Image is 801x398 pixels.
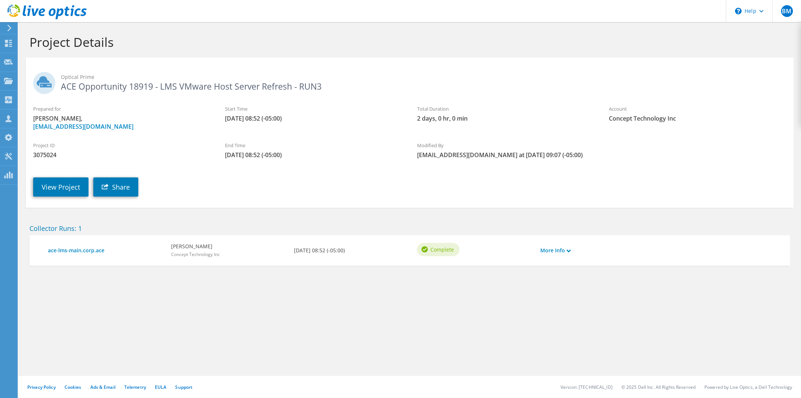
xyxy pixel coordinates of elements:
svg: \n [735,8,742,14]
span: [DATE] 08:52 (-05:00) [225,114,402,122]
a: EULA [155,384,166,390]
span: 3075024 [33,151,210,159]
label: Account [609,105,786,113]
a: Share [93,177,138,197]
h1: Project Details [30,34,786,50]
span: [EMAIL_ADDRESS][DOMAIN_NAME] at [DATE] 09:07 (-05:00) [417,151,594,159]
label: Prepared for [33,105,210,113]
span: Concept Technology Inc [609,114,786,122]
span: [DATE] 08:52 (-05:00) [225,151,402,159]
li: Version: [TECHNICAL_ID] [561,384,613,390]
h2: Collector Runs: 1 [30,224,790,232]
b: [PERSON_NAME] [171,242,220,250]
li: © 2025 Dell Inc. All Rights Reserved [621,384,696,390]
a: [EMAIL_ADDRESS][DOMAIN_NAME] [33,122,133,131]
a: Ads & Email [90,384,115,390]
a: Telemetry [124,384,146,390]
span: BM [781,5,793,17]
b: [DATE] 08:52 (-05:00) [294,246,345,255]
a: More Info [540,246,571,255]
span: Optical Prime [61,73,786,81]
span: 2 days, 0 hr, 0 min [417,114,594,122]
a: Support [175,384,193,390]
a: View Project [33,177,89,197]
label: Modified By [417,142,594,149]
label: Start Time [225,105,402,113]
a: Cookies [65,384,82,390]
a: ace-lms-main.corp.ace [48,246,164,255]
li: Powered by Live Optics, a Dell Technology [704,384,792,390]
a: Privacy Policy [27,384,56,390]
span: Complete [430,245,454,253]
label: End Time [225,142,402,149]
h2: ACE Opportunity 18919 - LMS VMware Host Server Refresh - RUN3 [33,72,786,90]
span: [PERSON_NAME], [33,114,210,131]
span: Concept Technology Inc [171,251,220,257]
label: Total Duration [417,105,594,113]
label: Project ID [33,142,210,149]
